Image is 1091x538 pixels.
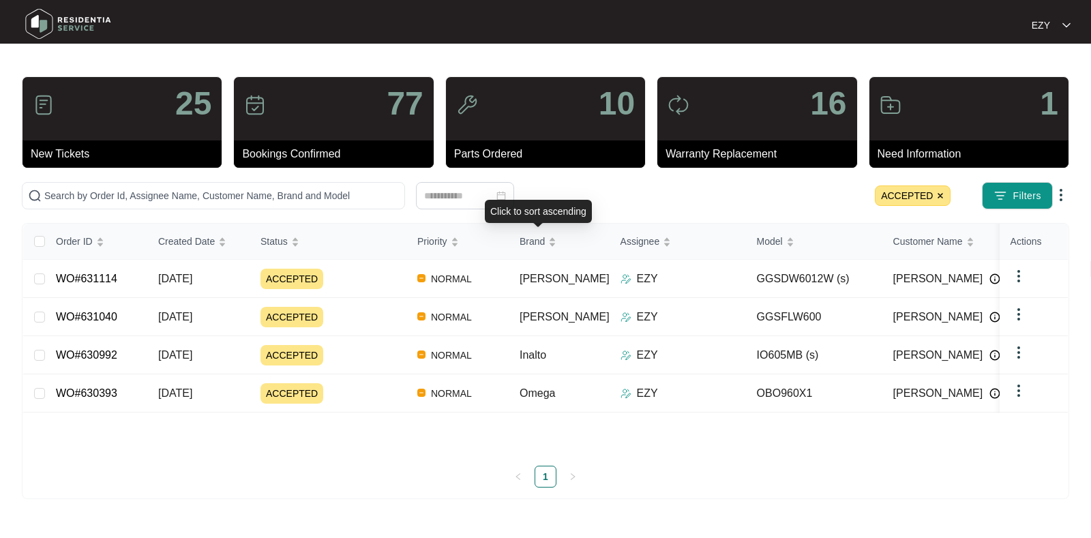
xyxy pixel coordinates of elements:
[158,311,192,323] span: [DATE]
[599,87,635,120] p: 10
[1032,18,1050,32] p: EZY
[878,146,1068,162] p: Need Information
[668,94,689,116] img: icon
[875,185,951,206] span: ACCEPTED
[417,389,425,397] img: Vercel Logo
[31,146,222,162] p: New Tickets
[746,374,882,413] td: OBO960X1
[387,87,423,120] p: 77
[520,234,545,249] span: Brand
[1011,344,1027,361] img: dropdown arrow
[417,234,447,249] span: Priority
[1040,87,1058,120] p: 1
[989,273,1000,284] img: Info icon
[893,347,983,363] span: [PERSON_NAME]
[562,466,584,488] button: right
[880,94,901,116] img: icon
[637,271,658,287] p: EZY
[562,466,584,488] li: Next Page
[242,146,433,162] p: Bookings Confirmed
[485,200,592,223] div: Click to sort ascending
[1062,22,1071,29] img: dropdown arrow
[989,350,1000,361] img: Info icon
[746,260,882,298] td: GGSDW6012W (s)
[569,473,577,481] span: right
[810,87,846,120] p: 16
[757,234,783,249] span: Model
[1000,224,1068,260] th: Actions
[425,271,477,287] span: NORMAL
[456,94,478,116] img: icon
[989,312,1000,323] img: Info icon
[417,274,425,282] img: Vercel Logo
[520,311,610,323] span: [PERSON_NAME]
[406,224,509,260] th: Priority
[520,273,610,284] span: [PERSON_NAME]
[260,269,323,289] span: ACCEPTED
[1011,383,1027,399] img: dropdown arrow
[425,385,477,402] span: NORMAL
[520,387,555,399] span: Omega
[520,349,546,361] span: Inalto
[637,385,658,402] p: EZY
[158,273,192,284] span: [DATE]
[56,349,117,361] a: WO#630992
[507,466,529,488] button: left
[56,273,117,284] a: WO#631114
[158,349,192,361] span: [DATE]
[1053,187,1069,203] img: dropdown arrow
[260,383,323,404] span: ACCEPTED
[425,347,477,363] span: NORMAL
[260,307,323,327] span: ACCEPTED
[893,385,983,402] span: [PERSON_NAME]
[637,309,658,325] p: EZY
[746,336,882,374] td: IO605MB (s)
[637,347,658,363] p: EZY
[993,189,1007,203] img: filter icon
[260,345,323,365] span: ACCEPTED
[882,224,1019,260] th: Customer Name
[417,350,425,359] img: Vercel Logo
[1013,189,1041,203] span: Filters
[158,387,192,399] span: [DATE]
[610,224,746,260] th: Assignee
[147,224,250,260] th: Created Date
[746,298,882,336] td: GGSFLW600
[250,224,406,260] th: Status
[260,234,288,249] span: Status
[535,466,556,488] li: 1
[893,309,983,325] span: [PERSON_NAME]
[514,473,522,481] span: left
[56,311,117,323] a: WO#631040
[982,182,1053,209] button: filter iconFilters
[1011,268,1027,284] img: dropdown arrow
[893,234,963,249] span: Customer Name
[1011,306,1027,323] img: dropdown arrow
[621,350,631,361] img: Assigner Icon
[621,312,631,323] img: Assigner Icon
[621,388,631,399] img: Assigner Icon
[621,234,660,249] span: Assignee
[33,94,55,116] img: icon
[989,388,1000,399] img: Info icon
[175,87,211,120] p: 25
[454,146,645,162] p: Parts Ordered
[425,309,477,325] span: NORMAL
[56,234,93,249] span: Order ID
[535,466,556,487] a: 1
[936,192,944,200] img: close icon
[621,273,631,284] img: Assigner Icon
[244,94,266,116] img: icon
[45,224,147,260] th: Order ID
[509,224,610,260] th: Brand
[746,224,882,260] th: Model
[893,271,983,287] span: [PERSON_NAME]
[20,3,116,44] img: residentia service logo
[28,189,42,203] img: search-icon
[417,312,425,320] img: Vercel Logo
[507,466,529,488] li: Previous Page
[666,146,856,162] p: Warranty Replacement
[158,234,215,249] span: Created Date
[44,188,399,203] input: Search by Order Id, Assignee Name, Customer Name, Brand and Model
[56,387,117,399] a: WO#630393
